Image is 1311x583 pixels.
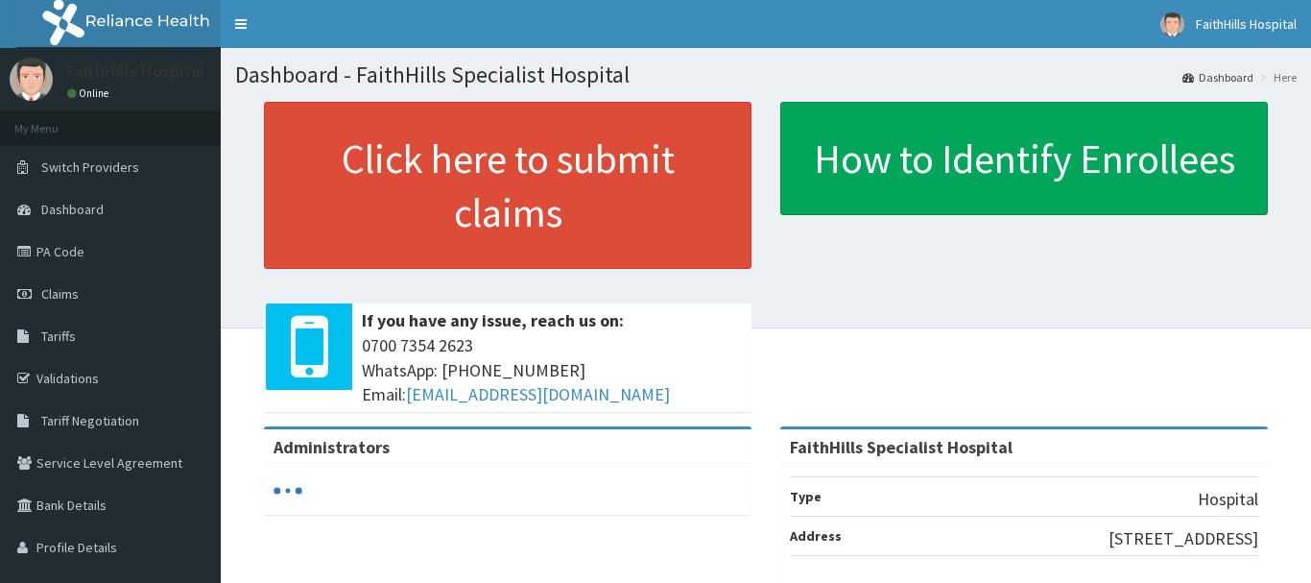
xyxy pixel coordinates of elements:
b: Type [790,488,822,505]
img: User Image [1160,12,1184,36]
span: 0700 7354 2623 WhatsApp: [PHONE_NUMBER] Email: [362,333,742,407]
span: Tariff Negotiation [41,412,139,429]
strong: FaithHills Specialist Hospital [790,436,1013,458]
li: Here [1255,69,1297,85]
h1: Dashboard - FaithHills Specialist Hospital [235,62,1297,87]
p: FaithHills Hospital [67,62,204,80]
span: Claims [41,285,79,303]
a: Dashboard [1182,69,1253,85]
span: FaithHills Hospital [1196,15,1297,33]
a: Online [67,86,113,100]
b: Administrators [274,436,390,458]
b: If you have any issue, reach us on: [362,309,624,331]
img: User Image [10,58,53,101]
span: Dashboard [41,201,104,218]
a: Click here to submit claims [264,102,751,269]
a: [EMAIL_ADDRESS][DOMAIN_NAME] [406,383,670,405]
span: Tariffs [41,328,76,345]
svg: audio-loading [274,476,302,505]
p: [STREET_ADDRESS] [1108,526,1258,551]
a: How to Identify Enrollees [780,102,1268,215]
b: Address [790,527,842,545]
span: Switch Providers [41,158,139,176]
p: Hospital [1198,487,1258,512]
